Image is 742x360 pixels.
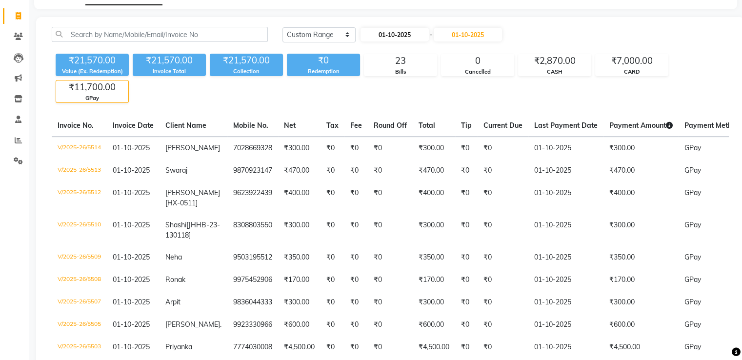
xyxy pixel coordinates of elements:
[227,182,278,214] td: 9623922439
[455,291,478,314] td: ₹0
[56,54,129,67] div: ₹21,570.00
[52,27,268,42] input: Search by Name/Mobile/Email/Invoice No
[52,336,107,359] td: V/2025-26/5503
[603,336,679,359] td: ₹4,500.00
[368,137,413,160] td: ₹0
[227,314,278,336] td: 9923330966
[278,160,321,182] td: ₹470.00
[534,121,598,130] span: Last Payment Date
[278,291,321,314] td: ₹300.00
[220,320,221,329] span: .
[344,336,368,359] td: ₹0
[684,298,701,306] span: GPay
[278,269,321,291] td: ₹170.00
[684,342,701,351] span: GPay
[233,121,268,130] span: Mobile No.
[603,314,679,336] td: ₹600.00
[227,269,278,291] td: 9975452906
[368,291,413,314] td: ₹0
[528,314,603,336] td: 01-10-2025
[461,121,472,130] span: Tip
[368,269,413,291] td: ₹0
[56,80,128,94] div: ₹11,700.00
[528,214,603,246] td: 01-10-2025
[519,54,591,68] div: ₹2,870.00
[344,269,368,291] td: ₹0
[133,67,206,76] div: Invoice Total
[113,143,150,152] span: 01-10-2025
[321,291,344,314] td: ₹0
[413,160,455,182] td: ₹470.00
[58,121,94,130] span: Invoice No.
[113,275,150,284] span: 01-10-2025
[368,336,413,359] td: ₹0
[368,160,413,182] td: ₹0
[278,182,321,214] td: ₹400.00
[52,137,107,160] td: V/2025-26/5514
[603,269,679,291] td: ₹170.00
[603,214,679,246] td: ₹300.00
[528,246,603,269] td: 01-10-2025
[684,188,701,197] span: GPay
[430,30,433,40] span: -
[210,67,283,76] div: Collection
[413,336,455,359] td: ₹4,500.00
[413,291,455,314] td: ₹300.00
[278,314,321,336] td: ₹600.00
[528,160,603,182] td: 01-10-2025
[278,246,321,269] td: ₹350.00
[321,160,344,182] td: ₹0
[344,246,368,269] td: ₹0
[528,182,603,214] td: 01-10-2025
[321,269,344,291] td: ₹0
[684,253,701,261] span: GPay
[413,182,455,214] td: ₹400.00
[56,67,129,76] div: Value (Ex. Redemption)
[210,54,283,67] div: ₹21,570.00
[165,220,220,240] span: [JHHB-23-130118]
[519,68,591,76] div: CASH
[56,94,128,102] div: GPay
[227,336,278,359] td: 7774030008
[52,291,107,314] td: V/2025-26/5507
[165,253,182,261] span: Neha
[374,121,407,130] span: Round Off
[113,298,150,306] span: 01-10-2025
[603,182,679,214] td: ₹400.00
[478,336,528,359] td: ₹0
[350,121,362,130] span: Fee
[165,188,220,197] span: [PERSON_NAME]
[52,269,107,291] td: V/2025-26/5508
[321,182,344,214] td: ₹0
[52,314,107,336] td: V/2025-26/5505
[528,291,603,314] td: 01-10-2025
[344,314,368,336] td: ₹0
[113,188,150,197] span: 01-10-2025
[113,342,150,351] span: 01-10-2025
[596,54,668,68] div: ₹7,000.00
[227,291,278,314] td: 9836044333
[344,137,368,160] td: ₹0
[455,214,478,246] td: ₹0
[441,68,514,76] div: Cancelled
[368,314,413,336] td: ₹0
[478,269,528,291] td: ₹0
[413,246,455,269] td: ₹350.00
[344,214,368,246] td: ₹0
[321,137,344,160] td: ₹0
[165,199,198,207] span: [HX-0511]
[596,68,668,76] div: CARD
[165,298,180,306] span: Arpit
[113,320,150,329] span: 01-10-2025
[278,137,321,160] td: ₹300.00
[603,137,679,160] td: ₹300.00
[284,121,296,130] span: Net
[413,137,455,160] td: ₹300.00
[52,182,107,214] td: V/2025-26/5512
[413,214,455,246] td: ₹300.00
[603,291,679,314] td: ₹300.00
[321,214,344,246] td: ₹0
[321,246,344,269] td: ₹0
[684,143,701,152] span: GPay
[227,160,278,182] td: 9870923147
